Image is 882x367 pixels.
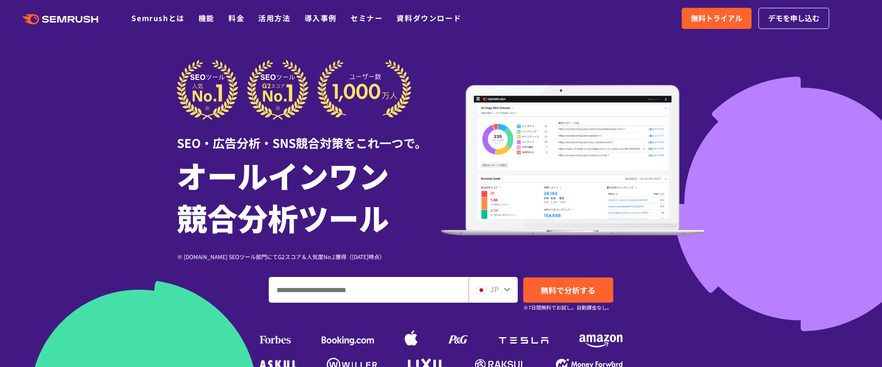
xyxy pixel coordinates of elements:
[541,284,595,296] span: 無料で分析する
[305,12,337,23] a: 導入事例
[758,8,829,29] a: デモを申し込む
[177,120,441,152] div: SEO・広告分析・SNS競合対策をこれ一つで。
[768,12,820,24] span: デモを申し込む
[523,277,613,303] a: 無料で分析する
[691,12,742,24] span: 無料トライアル
[269,277,468,302] input: ドメイン、キーワードまたはURLを入力してください
[682,8,752,29] a: 無料トライアル
[228,12,244,23] a: 料金
[177,154,441,238] h1: オールインワン 競合分析ツール
[490,283,499,294] span: JP
[523,303,612,312] small: ※7日間無料でお試し。自動課金なし。
[351,12,383,23] a: セミナー
[258,12,290,23] a: 活用方法
[198,12,215,23] a: 機能
[396,12,461,23] a: 資料ダウンロード
[177,252,441,261] div: ※ [DOMAIN_NAME] SEOツール部門にてG2スコア＆人気度No.1獲得（[DATE]時点）
[131,12,184,23] a: Semrushとは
